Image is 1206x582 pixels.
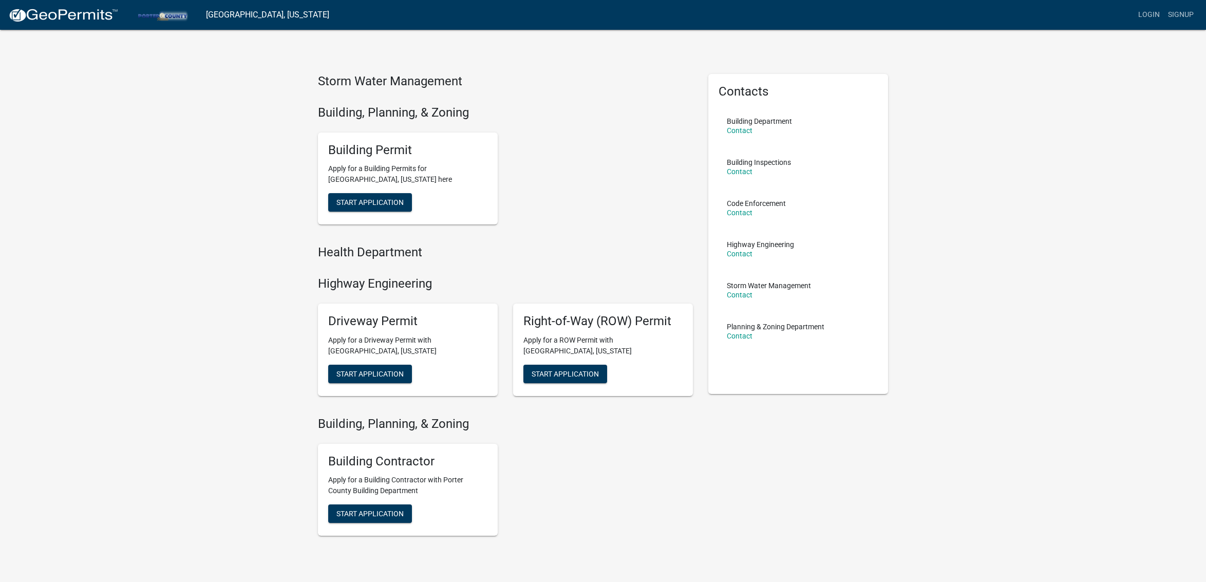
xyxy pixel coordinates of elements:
[328,193,412,212] button: Start Application
[328,335,487,356] p: Apply for a Driveway Permit with [GEOGRAPHIC_DATA], [US_STATE]
[328,163,487,185] p: Apply for a Building Permits for [GEOGRAPHIC_DATA], [US_STATE] here
[318,276,693,291] h4: Highway Engineering
[328,314,487,329] h5: Driveway Permit
[1164,5,1198,25] a: Signup
[727,118,792,125] p: Building Department
[523,335,683,356] p: Apply for a ROW Permit with [GEOGRAPHIC_DATA], [US_STATE]
[328,365,412,383] button: Start Application
[727,291,752,299] a: Contact
[328,454,487,469] h5: Building Contractor
[727,209,752,217] a: Contact
[336,369,404,378] span: Start Application
[719,84,878,99] h5: Contacts
[126,8,198,22] img: Porter County, Indiana
[532,369,599,378] span: Start Application
[523,314,683,329] h5: Right-of-Way (ROW) Permit
[336,510,404,518] span: Start Application
[727,159,791,166] p: Building Inspections
[727,323,824,330] p: Planning & Zoning Department
[318,105,693,120] h4: Building, Planning, & Zoning
[206,6,329,24] a: [GEOGRAPHIC_DATA], [US_STATE]
[727,126,752,135] a: Contact
[727,250,752,258] a: Contact
[727,241,794,248] p: Highway Engineering
[727,167,752,176] a: Contact
[328,504,412,523] button: Start Application
[328,143,487,158] h5: Building Permit
[328,475,487,496] p: Apply for a Building Contractor with Porter County Building Department
[727,332,752,340] a: Contact
[523,365,607,383] button: Start Application
[318,74,693,89] h4: Storm Water Management
[1134,5,1164,25] a: Login
[727,282,811,289] p: Storm Water Management
[318,417,693,431] h4: Building, Planning, & Zoning
[727,200,786,207] p: Code Enforcement
[318,245,693,260] h4: Health Department
[336,198,404,206] span: Start Application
